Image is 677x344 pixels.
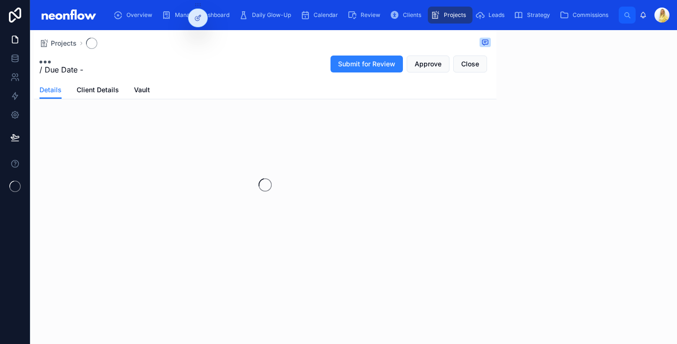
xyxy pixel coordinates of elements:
[428,7,472,24] a: Projects
[345,7,387,24] a: Review
[252,11,291,19] span: Daily Glow-Up
[134,85,150,95] span: Vault
[573,11,608,19] span: Commissions
[361,11,380,19] span: Review
[107,5,619,25] div: scrollable content
[511,7,557,24] a: Strategy
[403,11,421,19] span: Clients
[338,59,395,69] span: Submit for Review
[51,39,77,48] span: Projects
[159,7,236,24] a: Manager Dashboard
[236,7,298,24] a: Daily Glow-Up
[126,11,152,19] span: Overview
[77,81,119,100] a: Client Details
[134,81,150,100] a: Vault
[38,8,99,23] img: App logo
[39,85,62,95] span: Details
[39,39,77,48] a: Projects
[298,7,345,24] a: Calendar
[453,56,487,72] button: Close
[110,7,159,24] a: Overview
[472,7,511,24] a: Leads
[387,7,428,24] a: Clients
[175,11,229,19] span: Manager Dashboard
[314,11,338,19] span: Calendar
[444,11,466,19] span: Projects
[407,56,449,72] button: Approve
[39,64,83,75] span: / Due Date -
[488,11,504,19] span: Leads
[39,81,62,99] a: Details
[77,85,119,95] span: Client Details
[461,59,479,69] span: Close
[331,56,403,72] button: Submit for Review
[527,11,550,19] span: Strategy
[415,59,441,69] span: Approve
[557,7,615,24] a: Commissions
